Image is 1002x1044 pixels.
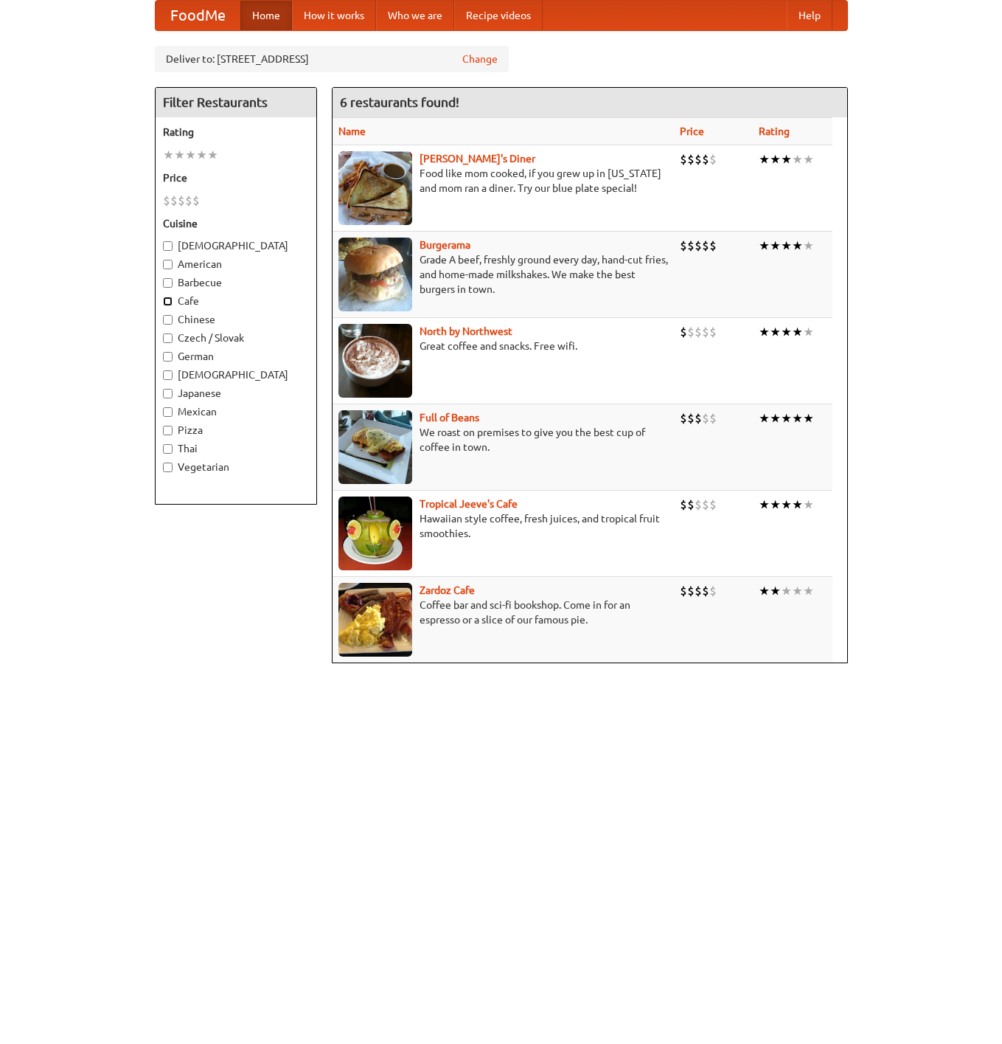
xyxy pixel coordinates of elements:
[770,238,781,254] li: ★
[196,147,207,163] li: ★
[702,583,709,599] li: $
[338,252,668,297] p: Grade A beef, freshly ground every day, hand-cut fries, and home-made milkshakes. We make the bes...
[792,324,803,340] li: ★
[163,257,309,272] label: American
[770,151,781,167] li: ★
[454,1,543,30] a: Recipe videos
[792,497,803,513] li: ★
[163,460,309,474] label: Vegetarian
[163,216,309,231] h5: Cuisine
[338,339,668,353] p: Great coffee and snacks. Free wifi.
[680,151,687,167] li: $
[163,260,173,269] input: American
[163,238,309,253] label: [DEMOGRAPHIC_DATA]
[338,583,412,657] img: zardoz.jpg
[163,125,309,139] h5: Rating
[163,389,173,398] input: Japanese
[781,238,792,254] li: ★
[163,386,309,401] label: Japanese
[702,410,709,426] li: $
[462,52,498,66] a: Change
[680,125,704,137] a: Price
[420,498,518,510] a: Tropical Jeeve's Cafe
[803,151,814,167] li: ★
[770,583,781,599] li: ★
[163,352,173,362] input: German
[170,193,178,209] li: $
[163,278,173,288] input: Barbecue
[803,324,814,340] li: ★
[338,324,412,398] img: north.jpg
[803,583,814,599] li: ★
[192,193,200,209] li: $
[781,583,792,599] li: ★
[781,324,792,340] li: ★
[803,238,814,254] li: ★
[770,324,781,340] li: ★
[178,193,185,209] li: $
[163,147,174,163] li: ★
[709,324,717,340] li: $
[163,367,309,382] label: [DEMOGRAPHIC_DATA]
[781,497,792,513] li: ★
[680,583,687,599] li: $
[709,410,717,426] li: $
[163,441,309,456] label: Thai
[420,153,535,165] a: [PERSON_NAME]'s Diner
[174,147,185,163] li: ★
[680,410,687,426] li: $
[695,151,702,167] li: $
[163,275,309,290] label: Barbecue
[207,147,218,163] li: ★
[680,497,687,513] li: $
[163,241,173,251] input: [DEMOGRAPHIC_DATA]
[687,583,695,599] li: $
[770,497,781,513] li: ★
[702,497,709,513] li: $
[163,170,309,185] h5: Price
[163,294,309,308] label: Cafe
[792,410,803,426] li: ★
[687,324,695,340] li: $
[420,412,479,424] a: Full of Beans
[770,410,781,426] li: ★
[338,238,412,311] img: burgerama.jpg
[695,238,702,254] li: $
[338,151,412,225] img: sallys.jpg
[163,312,309,327] label: Chinese
[420,584,475,596] a: Zardoz Cafe
[680,324,687,340] li: $
[156,88,316,117] h4: Filter Restaurants
[709,583,717,599] li: $
[781,410,792,426] li: ★
[781,151,792,167] li: ★
[759,238,770,254] li: ★
[759,497,770,513] li: ★
[695,583,702,599] li: $
[163,349,309,364] label: German
[792,583,803,599] li: ★
[163,423,309,438] label: Pizza
[687,497,695,513] li: $
[695,497,702,513] li: $
[338,511,668,541] p: Hawaiian style coffee, fresh juices, and tropical fruit smoothies.
[163,331,309,345] label: Czech / Slovak
[803,410,814,426] li: ★
[185,193,192,209] li: $
[759,324,770,340] li: ★
[702,238,709,254] li: $
[709,151,717,167] li: $
[420,325,512,337] b: North by Northwest
[695,324,702,340] li: $
[759,151,770,167] li: ★
[338,166,668,196] p: Food like mom cooked, if you grew up in [US_STATE] and mom ran a diner. Try our blue plate special!
[338,497,412,570] img: jeeves.jpg
[420,239,470,251] a: Burgerama
[163,426,173,435] input: Pizza
[163,193,170,209] li: $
